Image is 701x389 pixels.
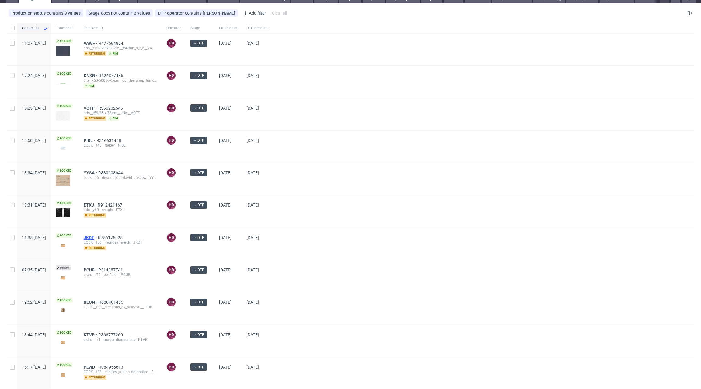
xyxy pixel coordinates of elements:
[193,138,204,143] span: → DTP
[56,26,74,31] span: Thumbnail
[193,364,204,370] span: → DTP
[84,26,157,31] span: Line item ID
[134,11,150,16] div: 2 values
[84,138,96,143] a: PIBL
[219,26,237,31] span: Batch date
[56,330,73,335] span: Locked
[96,138,122,143] a: R316631468
[84,300,99,305] a: REON
[84,337,157,342] div: ostro__f71__magia_diagnostics__KTVP
[98,332,124,337] a: R866777260
[84,170,98,175] a: YYSA
[219,41,232,46] span: [DATE]
[84,78,157,83] div: dlp__x50-6000-x-5-cm__dundee_shop_france__KNXR
[98,106,124,111] a: R360232546
[108,116,119,121] span: pim
[193,332,204,338] span: → DTP
[56,175,70,186] img: version_two_editor_design
[246,138,259,143] span: [DATE]
[99,300,124,305] a: R880401485
[84,51,106,56] span: returning
[47,11,65,16] span: contains
[98,203,124,207] span: R912421167
[84,106,98,111] a: VOTF
[246,300,259,305] span: [DATE]
[271,9,288,17] div: Clear all
[99,41,124,46] a: R477594884
[84,272,157,277] div: ostro__f79__bb_flash__PCUB
[219,73,232,78] span: [DATE]
[56,362,73,367] span: Locked
[167,233,176,242] figcaption: HD
[56,111,70,121] img: version_two_editor_design.png
[84,143,157,148] div: EGDK__f45__raeber__PIBL
[219,300,232,305] span: [DATE]
[98,267,124,272] a: R314387741
[158,11,185,16] span: DTP operator
[193,267,204,273] span: → DTP
[84,207,157,212] div: bds__y60__woods__ETXJ
[246,106,259,111] span: [DATE]
[240,8,267,18] div: Add filter
[98,235,124,240] a: R756125925
[193,202,204,208] span: → DTP
[84,246,106,250] span: returning
[167,331,176,339] figcaption: HD
[56,338,70,346] img: version_two_editor_design
[56,306,70,314] img: version_two_editor_design.png
[246,267,259,272] span: [DATE]
[56,82,70,84] img: version_two_editor_design
[84,365,99,370] span: PLWD
[99,73,124,78] span: R624377436
[219,106,232,111] span: [DATE]
[56,71,73,76] span: Locked
[98,170,124,175] a: R880608644
[11,11,47,16] span: Production status
[101,11,134,16] span: does not contain
[84,41,99,46] a: VAWF
[22,106,46,111] span: 15:25 [DATE]
[84,213,106,218] span: returning
[84,203,98,207] a: ETXJ
[84,332,98,337] span: KTVP
[56,39,73,44] span: Locked
[219,170,232,175] span: [DATE]
[193,170,204,175] span: → DTP
[56,371,70,379] img: version_two_editor_design
[185,11,203,16] span: contains
[246,26,268,31] span: DTP deadline
[246,170,259,175] span: [DATE]
[219,267,232,272] span: [DATE]
[193,73,204,78] span: → DTP
[22,41,46,46] span: 11:07 [DATE]
[190,26,209,31] span: Stage
[246,73,259,78] span: [DATE]
[22,138,46,143] span: 14:50 [DATE]
[84,267,98,272] a: PCUB
[56,265,71,270] span: Draft
[193,105,204,111] span: → DTP
[56,298,73,303] span: Locked
[22,300,46,305] span: 19:52 [DATE]
[84,116,106,121] span: returning
[84,83,95,88] span: pim
[56,144,70,152] img: version_two_editor_design.png
[219,138,232,143] span: [DATE]
[99,365,124,370] a: R084956613
[84,240,157,245] div: EGDK__f56__monday_merch__JKDT
[219,332,232,337] span: [DATE]
[56,46,70,56] img: version_two_editor_design
[22,26,41,31] span: Created at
